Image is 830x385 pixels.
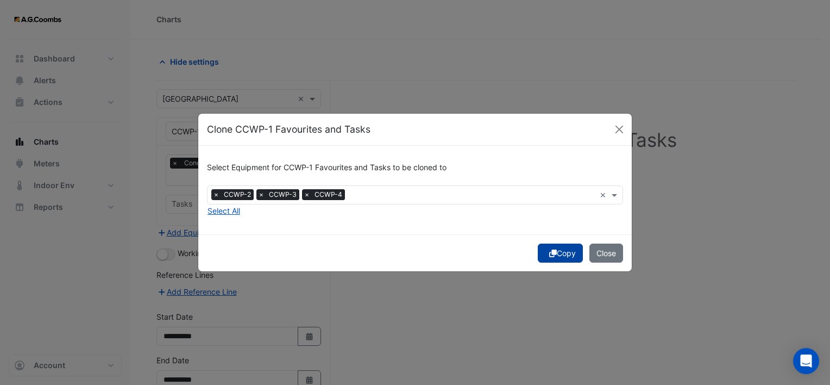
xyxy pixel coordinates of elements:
span: CCWP-2 [221,189,254,200]
span: × [302,189,312,200]
span: CCWP-3 [266,189,299,200]
span: × [256,189,266,200]
span: CCWP-4 [312,189,345,200]
span: × [211,189,221,200]
button: Close [611,121,627,138]
button: Copy [538,244,583,263]
button: Close [589,244,623,263]
div: Open Intercom Messenger [793,348,819,374]
h6: Select Equipment for CCWP-1 Favourites and Tasks to be cloned to [207,163,623,172]
h5: Clone CCWP-1 Favourites and Tasks [207,122,370,136]
button: Select All [207,204,241,217]
span: Clear [600,189,609,201]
